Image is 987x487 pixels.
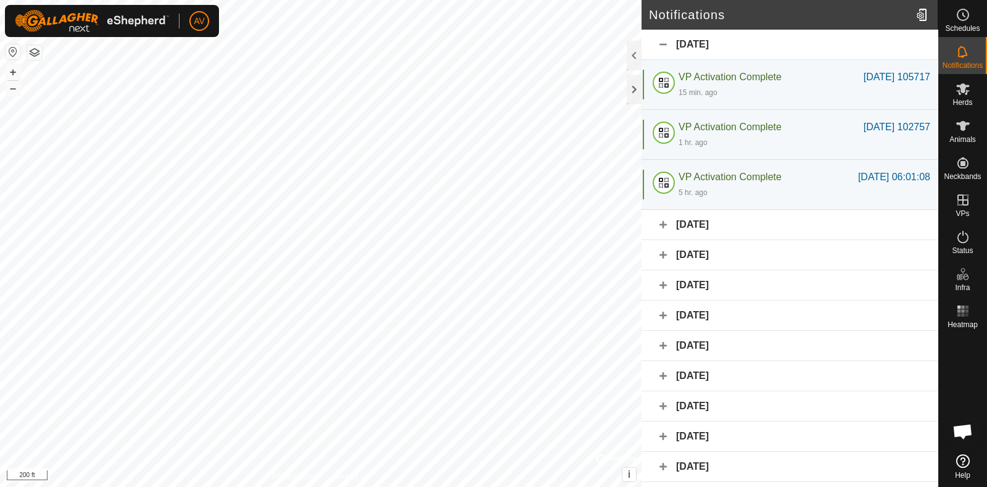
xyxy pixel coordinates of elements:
div: [DATE] [642,391,938,422]
div: [DATE] [642,331,938,361]
div: [DATE] [642,422,938,452]
a: Contact Us [333,471,370,482]
div: [DATE] [642,301,938,331]
span: Notifications [943,62,983,69]
h2: Notifications [649,7,911,22]
div: [DATE] 105717 [864,70,930,85]
button: + [6,65,20,80]
button: i [622,468,636,481]
span: AV [194,15,205,28]
a: Privacy Policy [272,471,318,482]
img: Gallagher Logo [15,10,169,32]
div: [DATE] [642,452,938,482]
span: Herds [952,99,972,106]
div: [DATE] [642,270,938,301]
div: [DATE] [642,30,938,60]
span: VPs [956,210,969,217]
span: Neckbands [944,173,981,180]
div: 15 min. ago [679,87,717,98]
div: [DATE] [642,240,938,270]
button: – [6,81,20,96]
span: Animals [949,136,976,143]
button: Reset Map [6,44,20,59]
span: VP Activation Complete [679,172,782,182]
span: VP Activation Complete [679,122,782,132]
span: Heatmap [948,321,978,328]
span: i [628,469,630,480]
span: VP Activation Complete [679,72,782,82]
span: Help [955,472,970,479]
div: [DATE] [642,361,938,391]
div: [DATE] 06:01:08 [858,170,930,185]
span: Infra [955,284,970,291]
span: Schedules [945,25,980,32]
div: Open chat [944,413,981,450]
span: Status [952,247,973,254]
div: [DATE] 102757 [864,120,930,135]
button: Map Layers [27,45,42,60]
a: Help [938,449,987,484]
div: 5 hr. ago [679,187,708,198]
div: [DATE] [642,210,938,240]
div: 1 hr. ago [679,137,708,148]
